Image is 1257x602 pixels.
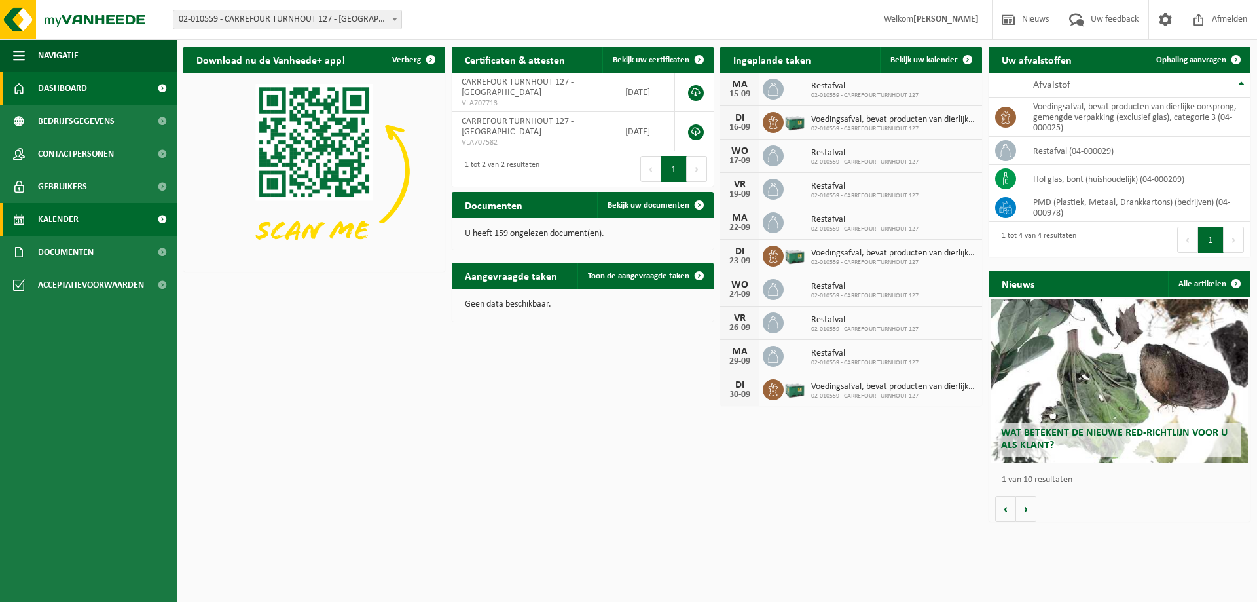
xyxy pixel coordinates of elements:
span: 02-010559 - CARREFOUR TURNHOUT 127 [811,159,919,166]
h2: Download nu de Vanheede+ app! [183,47,358,72]
div: 1 tot 2 van 2 resultaten [458,155,539,183]
div: 1 tot 4 van 4 resultaten [995,225,1076,254]
span: Voedingsafval, bevat producten van dierlijke oorsprong, gemengde verpakking (exc... [811,248,975,259]
div: 24-09 [727,290,753,299]
div: MA [727,79,753,90]
h2: Documenten [452,192,536,217]
div: VR [727,313,753,324]
div: 15-09 [727,90,753,99]
span: Voedingsafval, bevat producten van dierlijke oorsprong, gemengde verpakking (exc... [811,382,975,392]
span: 02-010559 - CARREFOUR TURNHOUT 127 [811,225,919,233]
div: VR [727,179,753,190]
td: restafval (04-000029) [1023,137,1250,165]
a: Bekijk uw certificaten [602,47,712,73]
span: 02-010559 - CARREFOUR TURNHOUT 127 [811,259,975,267]
span: 02-010559 - CARREFOUR TURNHOUT 127 - TURNHOUT [173,10,401,29]
button: 1 [1198,227,1224,253]
button: Next [1224,227,1244,253]
div: 29-09 [727,357,753,366]
div: 16-09 [727,123,753,132]
span: Ophaling aanvragen [1156,56,1226,64]
span: CARREFOUR TURNHOUT 127 - [GEOGRAPHIC_DATA] [462,77,574,98]
span: Voedingsafval, bevat producten van dierlijke oorsprong, gemengde verpakking (exc... [811,115,975,125]
button: Previous [640,156,661,182]
p: 1 van 10 resultaten [1002,476,1244,485]
button: Volgende [1016,496,1036,522]
img: PB-LB-0680-HPE-GN-01 [784,110,806,132]
img: Download de VHEPlus App [183,73,445,269]
span: Dashboard [38,72,87,105]
h2: Aangevraagde taken [452,263,570,288]
td: [DATE] [615,73,675,112]
div: 17-09 [727,157,753,166]
span: Contactpersonen [38,138,114,170]
h2: Certificaten & attesten [452,47,578,72]
span: Bekijk uw documenten [608,201,689,210]
a: Toon de aangevraagde taken [577,263,712,289]
span: CARREFOUR TURNHOUT 127 - [GEOGRAPHIC_DATA] [462,117,574,137]
a: Bekijk uw kalender [880,47,981,73]
span: 02-010559 - CARREFOUR TURNHOUT 127 [811,92,919,100]
span: 02-010559 - CARREFOUR TURNHOUT 127 [811,292,919,300]
a: Wat betekent de nieuwe RED-richtlijn voor u als klant? [991,299,1248,463]
span: Gebruikers [38,170,87,203]
strong: [PERSON_NAME] [913,14,979,24]
button: Next [687,156,707,182]
div: DI [727,380,753,390]
td: [DATE] [615,112,675,151]
div: MA [727,213,753,223]
h2: Nieuws [989,271,1047,296]
span: Restafval [811,215,919,225]
span: Restafval [811,81,919,92]
h2: Uw afvalstoffen [989,47,1085,72]
span: Kalender [38,203,79,236]
span: Afvalstof [1033,80,1070,90]
div: DI [727,246,753,257]
span: Bedrijfsgegevens [38,105,115,138]
img: PB-LB-0680-HPE-GN-01 [784,244,806,266]
td: PMD (Plastiek, Metaal, Drankkartons) (bedrijven) (04-000978) [1023,193,1250,222]
span: Documenten [38,236,94,269]
div: WO [727,280,753,290]
span: Restafval [811,315,919,326]
div: 30-09 [727,390,753,400]
img: PB-LB-0680-HPE-GN-01 [784,377,806,400]
a: Bekijk uw documenten [597,192,712,218]
span: Bekijk uw certificaten [613,56,689,64]
h2: Ingeplande taken [720,47,824,72]
a: Ophaling aanvragen [1146,47,1249,73]
div: WO [727,146,753,157]
td: voedingsafval, bevat producten van dierlijke oorsprong, gemengde verpakking (exclusief glas), cat... [1023,98,1250,137]
span: 02-010559 - CARREFOUR TURNHOUT 127 - TURNHOUT [173,10,402,29]
span: VLA707582 [462,138,605,148]
span: 02-010559 - CARREFOUR TURNHOUT 127 [811,125,975,133]
span: Restafval [811,348,919,359]
span: 02-010559 - CARREFOUR TURNHOUT 127 [811,192,919,200]
span: Restafval [811,282,919,292]
span: 02-010559 - CARREFOUR TURNHOUT 127 [811,326,919,333]
span: 02-010559 - CARREFOUR TURNHOUT 127 [811,359,919,367]
button: Previous [1177,227,1198,253]
span: Acceptatievoorwaarden [38,269,144,301]
span: 02-010559 - CARREFOUR TURNHOUT 127 [811,392,975,400]
span: Navigatie [38,39,79,72]
span: Toon de aangevraagde taken [588,272,689,280]
div: 19-09 [727,190,753,199]
span: VLA707713 [462,98,605,109]
div: 22-09 [727,223,753,233]
button: Verberg [382,47,444,73]
span: Bekijk uw kalender [890,56,958,64]
button: 1 [661,156,687,182]
span: Restafval [811,148,919,159]
td: hol glas, bont (huishoudelijk) (04-000209) [1023,165,1250,193]
div: 26-09 [727,324,753,333]
div: MA [727,347,753,357]
button: Vorige [995,496,1016,522]
p: Geen data beschikbaar. [465,300,701,309]
span: Wat betekent de nieuwe RED-richtlijn voor u als klant? [1001,428,1228,451]
a: Alle artikelen [1168,271,1249,297]
span: Verberg [392,56,421,64]
span: Restafval [811,181,919,192]
div: DI [727,113,753,123]
p: U heeft 159 ongelezen document(en). [465,229,701,238]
